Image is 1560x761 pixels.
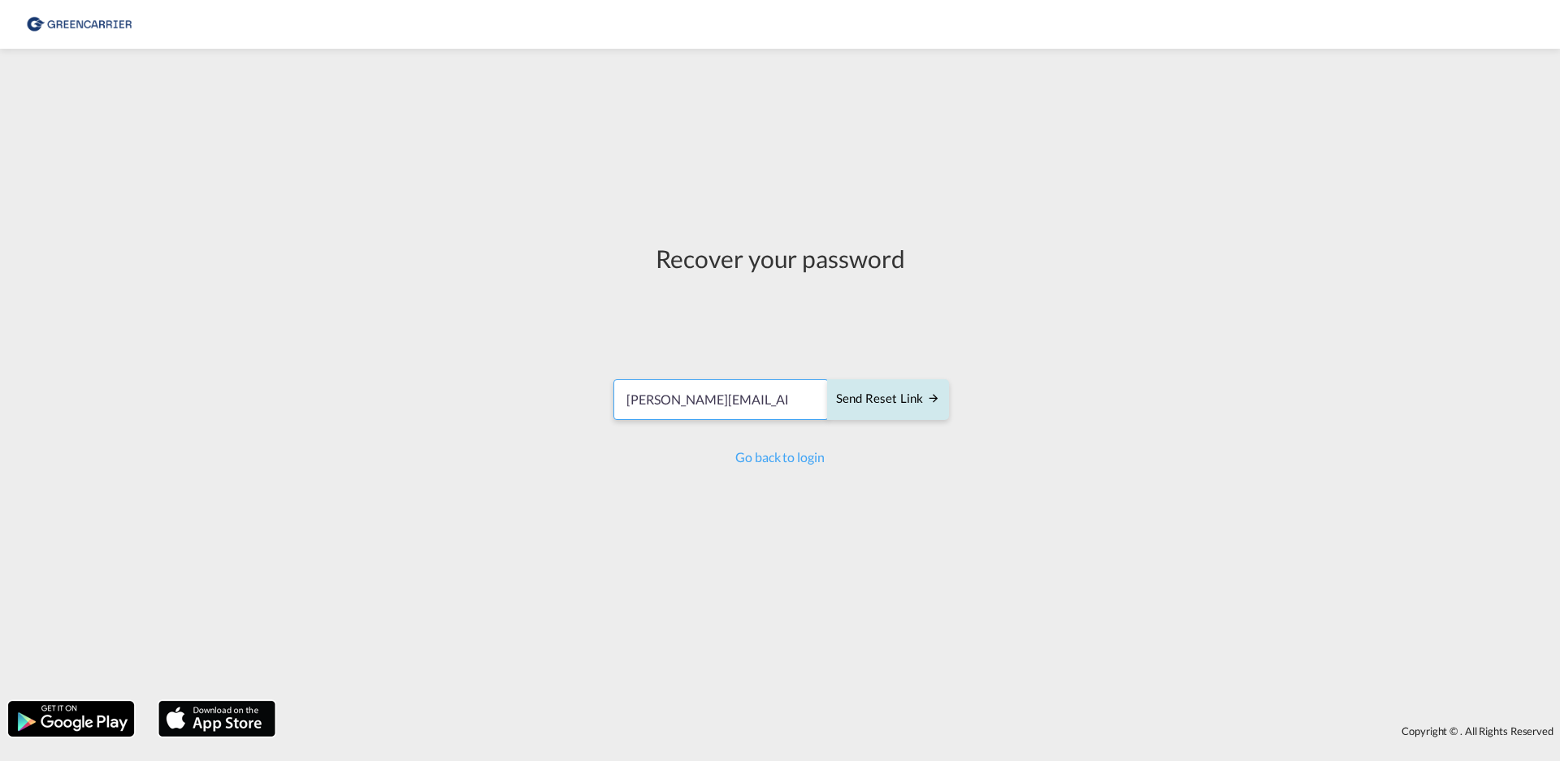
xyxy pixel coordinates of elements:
[6,699,136,738] img: google.png
[284,717,1560,745] div: Copyright © . All Rights Reserved
[735,449,824,465] a: Go back to login
[927,391,940,404] md-icon: icon-arrow-right
[836,390,940,409] div: Send reset link
[613,379,829,420] input: Email
[611,241,949,275] div: Recover your password
[157,699,277,738] img: apple.png
[24,6,134,43] img: 8cf206808afe11efa76fcd1e3d746489.png
[656,292,903,355] iframe: reCAPTCHA
[827,379,949,420] button: SEND RESET LINK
